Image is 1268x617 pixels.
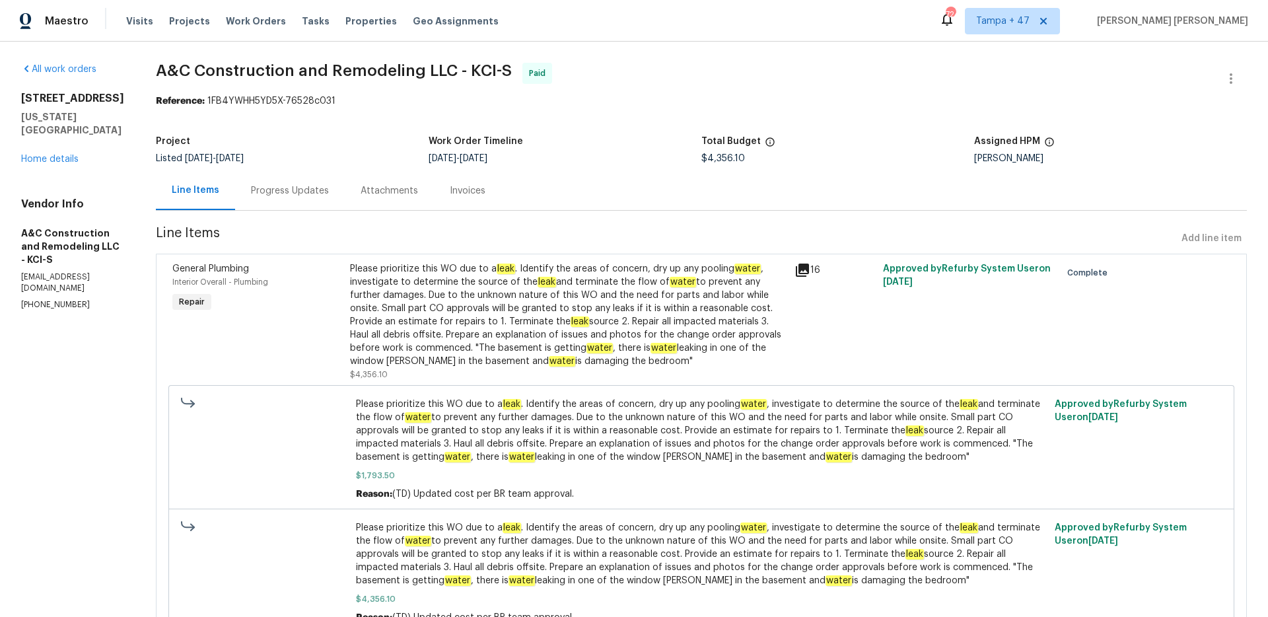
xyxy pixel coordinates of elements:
span: Work Orders [226,15,286,28]
h5: A&C Construction and Remodeling LLC - KCI-S [21,227,124,266]
span: (TD) Updated cost per BR team approval. [392,490,574,499]
span: Please prioritize this WO due to a . Identify the areas of concern, dry up any pooling , investig... [356,398,1047,464]
a: Home details [21,155,79,164]
em: leak [905,549,924,560]
em: water [509,575,535,586]
em: leak [503,399,521,410]
span: [DATE] [883,277,913,287]
span: Listed [156,154,244,163]
span: Reason: [356,490,392,499]
span: General Plumbing [172,264,249,273]
em: water [826,452,852,462]
span: A&C Construction and Remodeling LLC - KCI-S [156,63,512,79]
div: Please prioritize this WO due to a . Identify the areas of concern, dry up any pooling , investig... [350,262,787,368]
span: [DATE] [429,154,456,163]
span: Interior Overall - Plumbing [172,278,268,286]
span: Approved by Refurby System User on [883,264,1051,287]
div: Invoices [450,184,485,198]
h5: Work Order Timeline [429,137,523,146]
span: $4,356.10 [701,154,745,163]
span: Maestro [45,15,88,28]
em: water [826,575,852,586]
em: leak [538,277,556,287]
span: Please prioritize this WO due to a . Identify the areas of concern, dry up any pooling , investig... [356,521,1047,587]
em: water [740,399,767,410]
h4: Vendor Info [21,198,124,211]
span: [DATE] [1088,536,1118,546]
span: Repair [174,295,210,308]
h5: Total Budget [701,137,761,146]
h5: Project [156,137,190,146]
span: Line Items [156,227,1176,251]
div: 1FB4YWHH5YD5X-76528c031 [156,94,1247,108]
em: leak [571,316,589,327]
em: water [444,452,471,462]
span: Projects [169,15,210,28]
em: leak [905,425,924,436]
h5: [US_STATE][GEOGRAPHIC_DATA] [21,110,124,137]
em: water [651,343,677,353]
em: water [549,356,575,367]
span: [DATE] [460,154,487,163]
em: water [734,264,761,274]
em: water [740,523,767,533]
span: Approved by Refurby System User on [1055,523,1187,546]
em: water [405,536,431,546]
div: Progress Updates [251,184,329,198]
span: $1,793.50 [356,469,1047,482]
span: - [185,154,244,163]
em: water [586,343,613,353]
em: water [444,575,471,586]
em: leak [503,523,521,533]
h2: [STREET_ADDRESS] [21,92,124,105]
span: [DATE] [185,154,213,163]
div: [PERSON_NAME] [974,154,1247,163]
em: leak [960,399,978,410]
span: $4,356.10 [356,593,1047,606]
span: The hpm assigned to this work order. [1044,137,1055,154]
p: [PHONE_NUMBER] [21,299,124,310]
span: Geo Assignments [413,15,499,28]
em: water [670,277,696,287]
span: Tasks [302,17,330,26]
span: The total cost of line items that have been proposed by Opendoor. This sum includes line items th... [765,137,775,154]
p: [EMAIL_ADDRESS][DOMAIN_NAME] [21,272,124,294]
span: Approved by Refurby System User on [1055,400,1187,422]
span: [DATE] [216,154,244,163]
div: Attachments [361,184,418,198]
span: Tampa + 47 [976,15,1030,28]
span: [PERSON_NAME] [PERSON_NAME] [1092,15,1248,28]
em: leak [497,264,515,274]
h5: Assigned HPM [974,137,1040,146]
span: $4,356.10 [350,371,388,379]
span: Complete [1067,266,1113,279]
span: Visits [126,15,153,28]
div: Line Items [172,184,219,197]
div: 724 [946,8,955,21]
div: 16 [794,262,875,278]
a: All work orders [21,65,96,74]
em: water [405,412,431,423]
span: Paid [529,67,551,80]
span: [DATE] [1088,413,1118,422]
em: leak [960,523,978,533]
b: Reference: [156,96,205,106]
em: water [509,452,535,462]
span: Properties [345,15,397,28]
span: - [429,154,487,163]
